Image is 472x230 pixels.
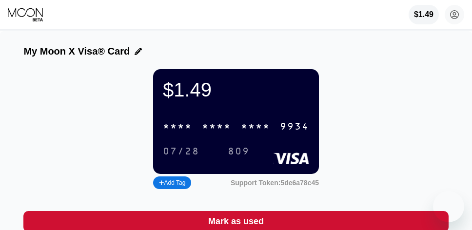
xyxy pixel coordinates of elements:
div: 809 [228,146,250,157]
div: Add Tag [153,176,191,189]
div: 9934 [280,121,309,133]
div: Support Token: 5de6a78c45 [231,179,319,187]
div: 07/28 [163,146,199,157]
div: $1.49 [414,10,433,19]
div: Mark as used [208,216,264,227]
div: Add Tag [159,179,185,186]
div: $1.49 [409,5,439,24]
iframe: Button to launch messaging window, conversation in progress [433,191,464,222]
div: My Moon X Visa® Card [23,46,130,57]
div: 07/28 [156,143,207,159]
div: Support Token:5de6a78c45 [231,179,319,187]
div: $1.49 [163,79,309,101]
div: 809 [220,143,257,159]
